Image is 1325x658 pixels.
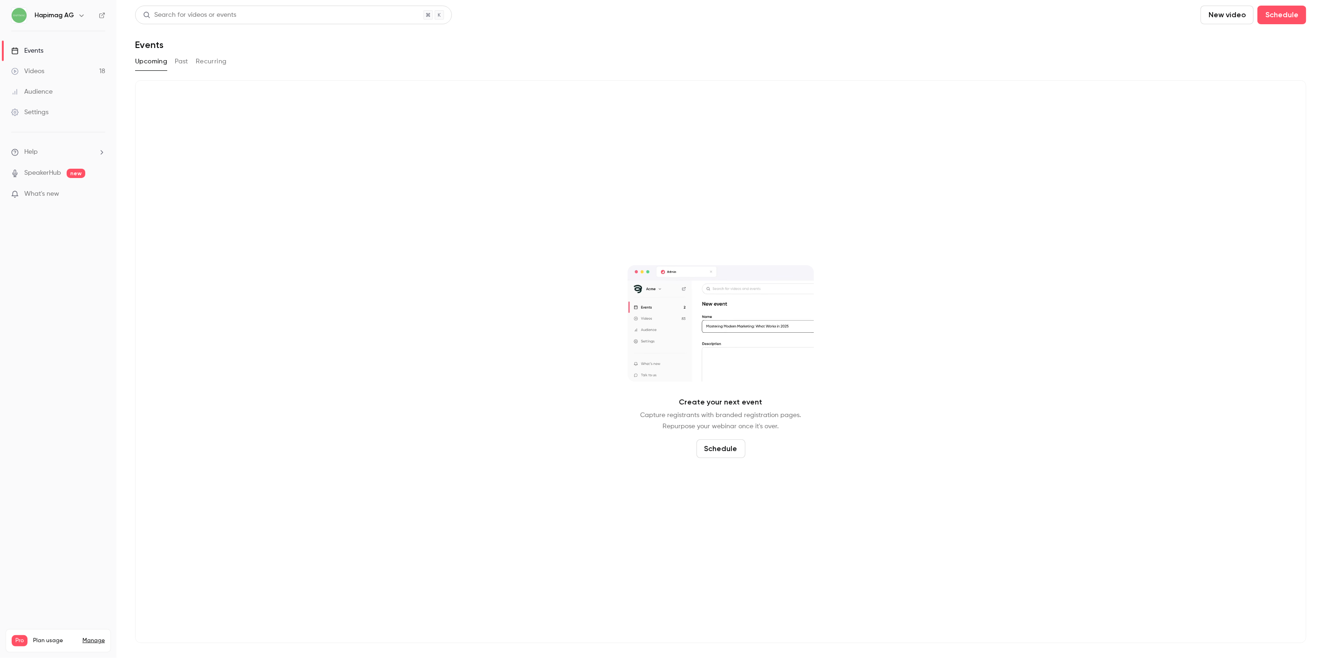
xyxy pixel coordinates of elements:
img: Hapimag AG [12,8,27,23]
li: help-dropdown-opener [11,147,105,157]
a: Manage [82,637,105,644]
button: Recurring [196,54,227,69]
button: Past [175,54,188,69]
div: Videos [11,67,44,76]
p: Capture registrants with branded registration pages. Repurpose your webinar once it's over. [641,410,801,432]
a: SpeakerHub [24,168,61,178]
button: Schedule [1257,6,1306,24]
button: Schedule [697,439,745,458]
h1: Events [135,39,164,50]
div: Search for videos or events [143,10,236,20]
div: Settings [11,108,48,117]
span: What's new [24,189,59,199]
span: Plan usage [33,637,77,644]
div: Audience [11,87,53,96]
h6: Hapimag AG [34,11,74,20]
button: New video [1201,6,1254,24]
div: Events [11,46,43,55]
span: Help [24,147,38,157]
button: Upcoming [135,54,167,69]
span: Pro [12,635,27,646]
span: new [67,169,85,178]
p: Create your next event [679,397,763,408]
